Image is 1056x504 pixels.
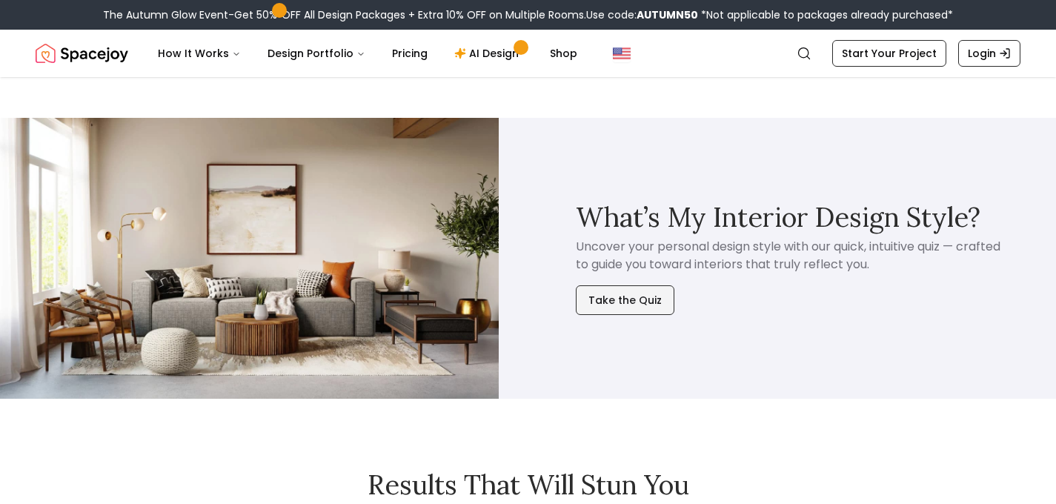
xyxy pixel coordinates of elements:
[442,39,535,68] a: AI Design
[146,39,253,68] button: How It Works
[613,44,631,62] img: United States
[103,7,953,22] div: The Autumn Glow Event-Get 50% OFF All Design Packages + Extra 10% OFF on Multiple Rooms.
[576,202,980,232] h3: What’s My Interior Design Style?
[832,40,946,67] a: Start Your Project
[36,39,128,68] a: Spacejoy
[576,273,674,315] a: Take the Quiz
[637,7,698,22] b: AUTUMN50
[36,470,1020,500] h2: Results that will stun you
[586,7,698,22] span: Use code:
[36,30,1020,77] nav: Global
[576,285,674,315] button: Take the Quiz
[380,39,439,68] a: Pricing
[256,39,377,68] button: Design Portfolio
[146,39,589,68] nav: Main
[576,238,1003,273] p: Uncover your personal design style with our quick, intuitive quiz — crafted to guide you toward i...
[36,39,128,68] img: Spacejoy Logo
[958,40,1020,67] a: Login
[538,39,589,68] a: Shop
[698,7,953,22] span: *Not applicable to packages already purchased*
